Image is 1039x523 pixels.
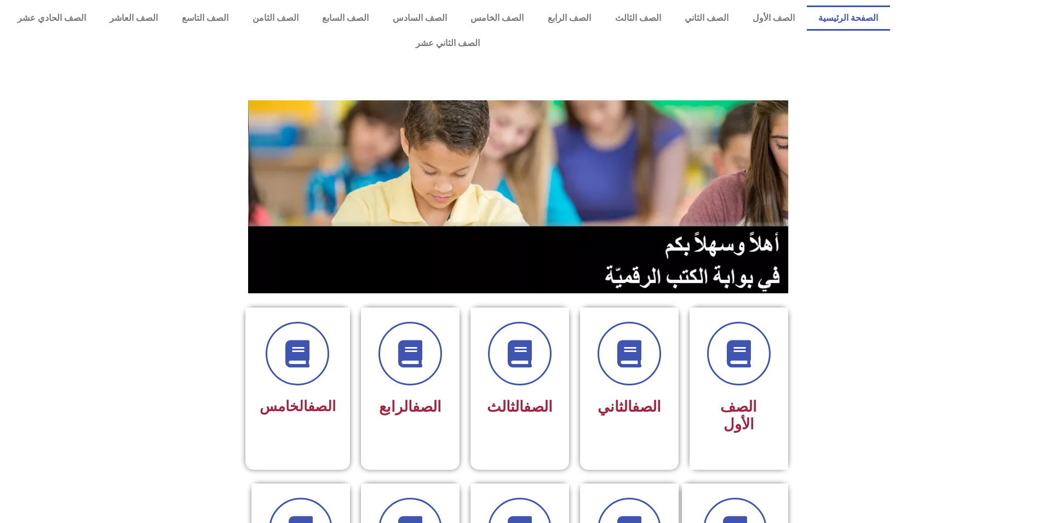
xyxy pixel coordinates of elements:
[170,5,240,31] a: الصف التاسع
[381,5,459,31] a: الصف السادس
[98,5,170,31] a: الصف العاشر
[487,398,553,416] span: الثالث
[412,398,441,416] a: الصف
[310,5,381,31] a: الصف السابع
[740,5,807,31] a: الصف الأول
[379,398,441,416] span: الرابع
[5,5,98,31] a: الصف الحادي عشر
[240,5,311,31] a: الصف الثامن
[632,398,661,416] a: الصف
[5,31,890,56] a: الصف الثاني عشر
[598,398,661,416] span: الثاني
[603,5,673,31] a: الصف الثالث
[807,5,891,31] a: الصفحة الرئيسية
[459,5,536,31] a: الصف الخامس
[260,398,336,414] span: الخامس
[673,5,740,31] a: الصف الثاني
[524,398,553,416] a: الصف
[536,5,603,31] a: الصف الرابع
[720,398,757,433] span: الصف الأول
[308,398,336,414] a: الصف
